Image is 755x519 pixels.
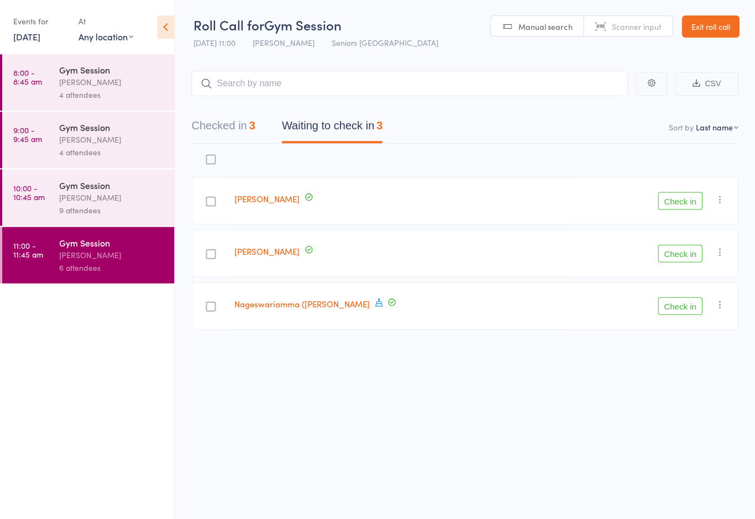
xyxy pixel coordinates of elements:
div: Gym Session [60,236,166,248]
div: [PERSON_NAME] [60,191,166,203]
div: Any location [80,30,134,43]
a: 10:00 -10:45 amGym Session[PERSON_NAME]9 attendees [3,169,175,226]
a: [DATE] [14,30,41,43]
div: 4 attendees [60,88,166,101]
label: Sort by [669,122,694,133]
div: Gym Session [60,64,166,76]
time: 8:00 - 8:45 am [14,68,43,86]
a: 11:00 -11:45 amGym Session[PERSON_NAME]6 attendees [3,227,175,283]
div: Last name [696,122,733,133]
div: [PERSON_NAME] [60,133,166,146]
div: 3 [377,119,383,132]
button: CSV [675,72,738,96]
button: Check in [658,244,702,262]
a: Nageswariamma ([PERSON_NAME] [235,297,370,309]
button: Check in [658,192,702,209]
span: Manual search [519,21,573,32]
button: Check in [658,297,702,314]
time: 10:00 - 10:45 am [14,183,46,201]
div: 6 attendees [60,261,166,274]
a: [PERSON_NAME] [235,192,300,204]
button: Waiting to check in3 [282,114,383,143]
div: 9 attendees [60,203,166,216]
div: [PERSON_NAME] [60,248,166,261]
a: Exit roll call [682,15,740,38]
a: [PERSON_NAME] [235,245,300,256]
div: Gym Session [60,121,166,133]
span: Gym Session [265,15,342,34]
div: Events for [14,12,69,30]
time: 9:00 - 9:45 am [14,125,43,143]
span: Roll Call for [194,15,265,34]
span: Seniors [GEOGRAPHIC_DATA] [332,37,439,48]
a: 9:00 -9:45 amGym Session[PERSON_NAME]4 attendees [3,112,175,168]
div: [PERSON_NAME] [60,76,166,88]
div: 4 attendees [60,146,166,159]
div: At [80,12,134,30]
input: Search by name [192,71,628,96]
span: [DATE] 11:00 [194,37,236,48]
div: Gym Session [60,179,166,191]
span: Scanner input [612,21,662,32]
div: 3 [250,119,256,132]
a: 8:00 -8:45 amGym Session[PERSON_NAME]4 attendees [3,54,175,111]
span: [PERSON_NAME] [253,37,315,48]
button: Checked in3 [192,114,256,143]
time: 11:00 - 11:45 am [14,240,44,258]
